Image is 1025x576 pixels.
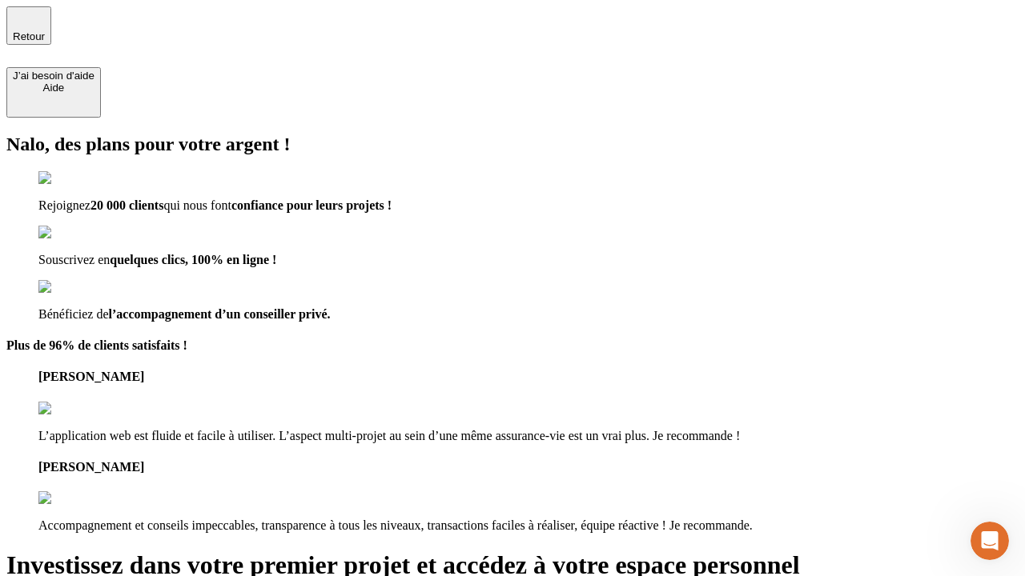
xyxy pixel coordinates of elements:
span: quelques clics, 100% en ligne ! [110,253,276,266]
img: checkmark [38,171,107,186]
span: Retour [13,30,45,42]
span: Bénéficiez de [38,307,109,321]
span: l’accompagnement d’un conseiller privé. [109,307,331,321]
button: J’ai besoin d'aideAide [6,67,101,118]
div: Aide [13,82,94,94]
h4: [PERSON_NAME] [38,370,1019,384]
span: 20 000 clients [90,198,164,212]
div: J’ai besoin d'aide [13,70,94,82]
h4: Plus de 96% de clients satisfaits ! [6,338,1019,353]
button: Retour [6,6,51,45]
p: L’application web est fluide et facile à utiliser. L’aspect multi-projet au sein d’une même assur... [38,429,1019,443]
img: checkmark [38,226,107,240]
span: Souscrivez en [38,253,110,266]
iframe: Intercom live chat [971,522,1009,560]
img: reviews stars [38,491,118,506]
span: Rejoignez [38,198,90,212]
span: confiance pour leurs projets ! [231,198,392,212]
p: Accompagnement et conseils impeccables, transparence à tous les niveaux, transactions faciles à r... [38,518,1019,533]
span: qui nous font [163,198,231,212]
img: reviews stars [38,402,118,416]
h4: [PERSON_NAME] [38,460,1019,474]
img: checkmark [38,280,107,294]
h2: Nalo, des plans pour votre argent ! [6,134,1019,155]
